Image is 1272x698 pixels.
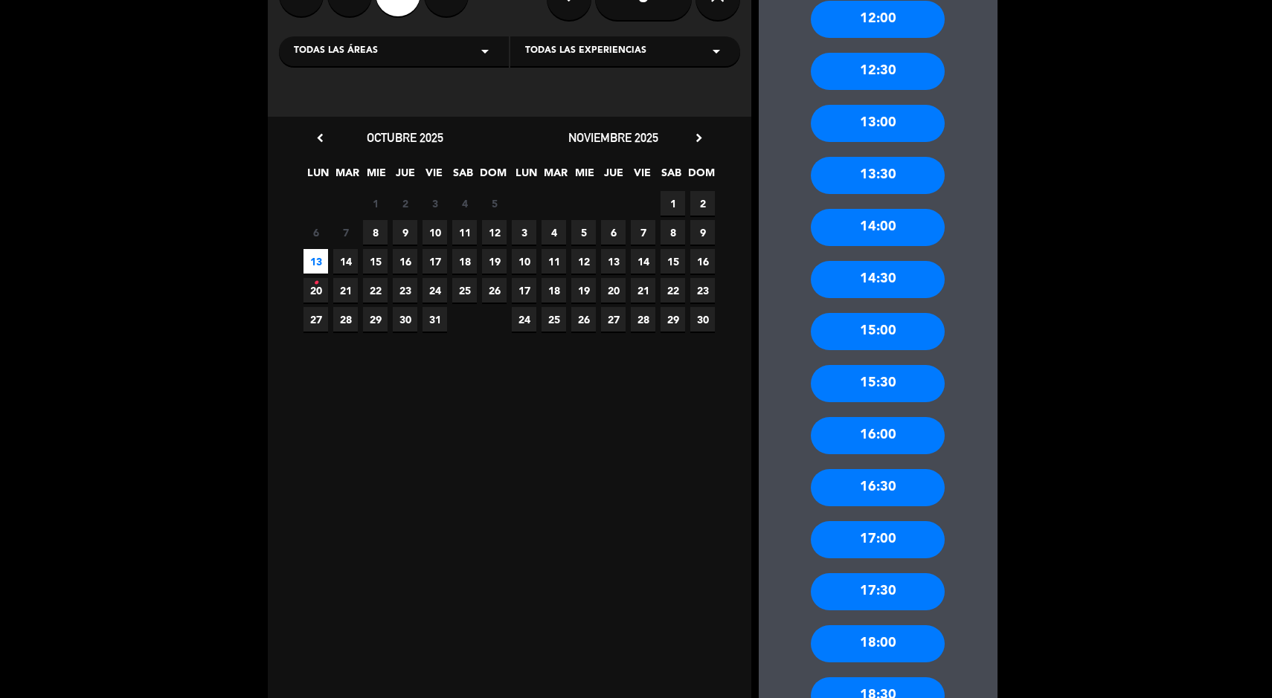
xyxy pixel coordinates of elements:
[452,249,477,274] span: 18
[303,220,328,245] span: 6
[542,307,566,332] span: 25
[631,307,655,332] span: 28
[571,307,596,332] span: 26
[335,164,359,189] span: MAR
[512,249,536,274] span: 10
[542,249,566,274] span: 11
[393,191,417,216] span: 2
[568,130,658,145] span: noviembre 2025
[691,130,707,146] i: chevron_right
[661,249,685,274] span: 15
[294,44,378,59] span: Todas las áreas
[313,271,318,295] i: •
[423,220,447,245] span: 10
[363,278,388,303] span: 22
[451,164,475,189] span: SAB
[393,249,417,274] span: 16
[543,164,568,189] span: MAR
[690,191,715,216] span: 2
[423,307,447,332] span: 31
[482,249,507,274] span: 19
[690,278,715,303] span: 23
[303,249,328,274] span: 13
[811,313,945,350] div: 15:00
[811,573,945,610] div: 17:30
[393,220,417,245] span: 9
[659,164,684,189] span: SAB
[601,220,626,245] span: 6
[542,220,566,245] span: 4
[512,220,536,245] span: 3
[512,278,536,303] span: 17
[811,261,945,298] div: 14:30
[452,278,477,303] span: 25
[423,278,447,303] span: 24
[631,278,655,303] span: 21
[363,220,388,245] span: 8
[601,307,626,332] span: 27
[482,220,507,245] span: 12
[363,307,388,332] span: 29
[393,307,417,332] span: 30
[364,164,388,189] span: MIE
[661,307,685,332] span: 29
[452,191,477,216] span: 4
[571,220,596,245] span: 5
[306,164,330,189] span: LUN
[393,278,417,303] span: 23
[601,164,626,189] span: JUE
[512,307,536,332] span: 24
[333,278,358,303] span: 21
[572,164,597,189] span: MIE
[480,164,504,189] span: DOM
[542,278,566,303] span: 18
[811,521,945,558] div: 17:00
[423,191,447,216] span: 3
[303,278,328,303] span: 20
[312,130,328,146] i: chevron_left
[631,249,655,274] span: 14
[333,307,358,332] span: 28
[811,1,945,38] div: 12:00
[514,164,539,189] span: LUN
[661,220,685,245] span: 8
[363,191,388,216] span: 1
[333,220,358,245] span: 7
[688,164,713,189] span: DOM
[303,307,328,332] span: 27
[661,278,685,303] span: 22
[601,278,626,303] span: 20
[811,209,945,246] div: 14:00
[811,53,945,90] div: 12:30
[630,164,655,189] span: VIE
[482,191,507,216] span: 5
[333,249,358,274] span: 14
[571,278,596,303] span: 19
[811,625,945,662] div: 18:00
[690,220,715,245] span: 9
[811,365,945,402] div: 15:30
[661,191,685,216] span: 1
[422,164,446,189] span: VIE
[631,220,655,245] span: 7
[811,469,945,506] div: 16:30
[393,164,417,189] span: JUE
[707,42,725,60] i: arrow_drop_down
[811,417,945,454] div: 16:00
[601,249,626,274] span: 13
[363,249,388,274] span: 15
[525,44,646,59] span: Todas las experiencias
[452,220,477,245] span: 11
[423,249,447,274] span: 17
[482,278,507,303] span: 26
[811,105,945,142] div: 13:00
[690,307,715,332] span: 30
[367,130,443,145] span: octubre 2025
[476,42,494,60] i: arrow_drop_down
[811,157,945,194] div: 13:30
[571,249,596,274] span: 12
[690,249,715,274] span: 16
